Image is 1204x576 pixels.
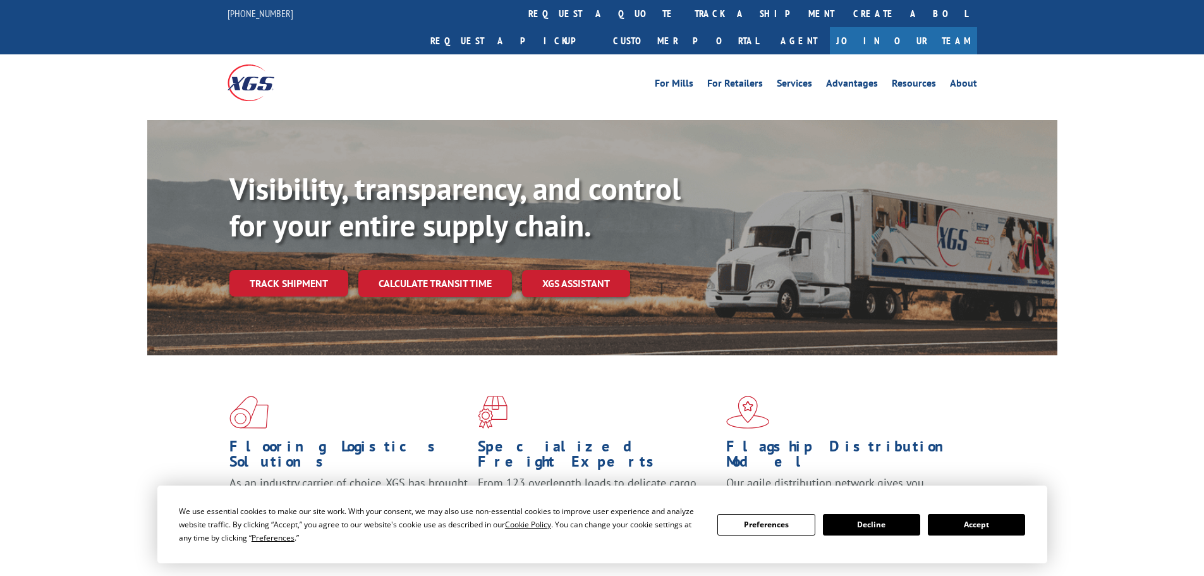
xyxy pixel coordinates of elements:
[229,270,348,297] a: Track shipment
[655,78,693,92] a: For Mills
[726,475,959,505] span: Our agile distribution network gives you nationwide inventory management on demand.
[478,475,717,532] p: From 123 overlength loads to delicate cargo, our experienced staff knows the best way to move you...
[768,27,830,54] a: Agent
[830,27,977,54] a: Join Our Team
[950,78,977,92] a: About
[229,169,681,245] b: Visibility, transparency, and control for your entire supply chain.
[229,396,269,429] img: xgs-icon-total-supply-chain-intelligence-red
[229,439,468,475] h1: Flooring Logistics Solutions
[421,27,604,54] a: Request a pickup
[823,514,920,536] button: Decline
[229,475,468,520] span: As an industry carrier of choice, XGS has brought innovation and dedication to flooring logistics...
[726,396,770,429] img: xgs-icon-flagship-distribution-model-red
[717,514,815,536] button: Preferences
[777,78,812,92] a: Services
[478,439,717,475] h1: Specialized Freight Experts
[522,270,630,297] a: XGS ASSISTANT
[707,78,763,92] a: For Retailers
[928,514,1025,536] button: Accept
[826,78,878,92] a: Advantages
[179,505,702,544] div: We use essential cookies to make our site work. With your consent, we may also use non-essential ...
[478,396,508,429] img: xgs-icon-focused-on-flooring-red
[252,532,295,543] span: Preferences
[505,519,551,530] span: Cookie Policy
[358,270,512,297] a: Calculate transit time
[892,78,936,92] a: Resources
[228,7,293,20] a: [PHONE_NUMBER]
[157,486,1047,563] div: Cookie Consent Prompt
[726,439,965,475] h1: Flagship Distribution Model
[604,27,768,54] a: Customer Portal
